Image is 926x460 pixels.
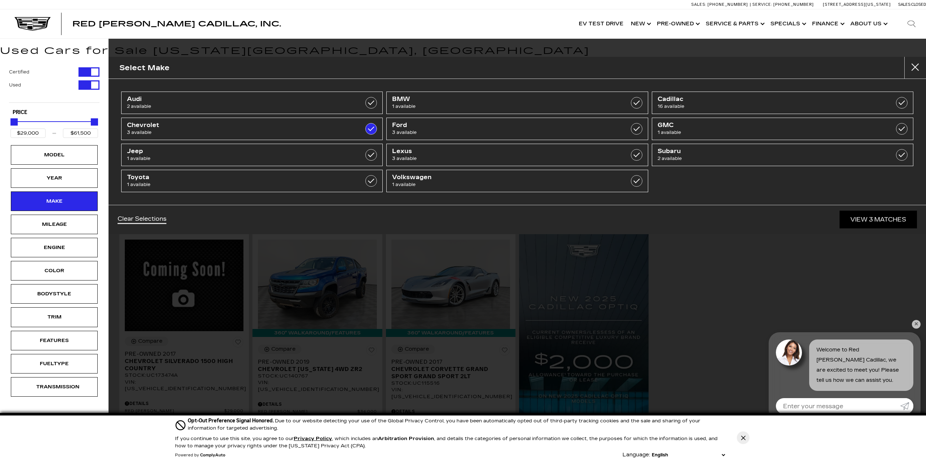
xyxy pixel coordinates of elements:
span: Chevrolet [127,122,340,129]
a: New [627,9,653,38]
div: Features [36,337,72,345]
a: Chevrolet3 available [121,118,383,140]
div: Powered by [175,453,225,457]
div: FueltypeFueltype [11,354,98,374]
label: Certified [9,68,29,76]
div: Color [36,267,72,275]
span: Closed [911,2,926,7]
div: Welcome to Red [PERSON_NAME] Cadillac, we are excited to meet you! Please tell us how we can assi... [809,339,913,391]
div: Price [10,116,98,138]
div: Bodystyle [36,290,72,298]
a: Clear Selections [118,215,166,224]
a: View 3 Matches [840,211,917,228]
span: 16 available [658,103,870,110]
div: Maximum Price [91,118,98,126]
div: EngineEngine [11,238,98,257]
div: Due to our website detecting your use of the Global Privacy Control, you have been automatically ... [188,417,727,432]
div: TrimTrim [11,307,98,327]
div: Minimum Price [10,118,18,126]
a: Jeep1 available [121,144,383,166]
span: Jeep [127,148,340,155]
h5: Price [13,109,96,116]
a: Cadillac16 available [652,92,913,114]
a: Finance [808,9,847,38]
a: Submit [900,398,913,414]
span: 3 available [127,129,340,136]
a: Lexus3 available [386,144,648,166]
span: BMW [392,96,605,103]
div: Transmission [36,383,72,391]
a: Volkswagen1 available [386,170,648,192]
span: Subaru [658,148,870,155]
span: 1 available [392,181,605,188]
span: Ford [392,122,605,129]
a: Pre-Owned [653,9,702,38]
div: Model [36,151,72,159]
p: If you continue to use this site, you agree to our , which includes an , and details the categori... [175,436,718,449]
h2: Select Make [119,62,170,74]
div: Trim [36,313,72,321]
div: MakeMake [11,191,98,211]
a: Red [PERSON_NAME] Cadillac, Inc. [72,20,281,28]
a: Specials [767,9,808,38]
a: EV Test Drive [575,9,627,38]
div: FeaturesFeatures [11,331,98,350]
span: GMC [658,122,870,129]
span: 1 available [127,155,340,162]
span: Service: [752,2,772,7]
span: 1 available [127,181,340,188]
div: ModelModel [11,145,98,165]
span: Toyota [127,174,340,181]
span: Lexus [392,148,605,155]
span: Volkswagen [392,174,605,181]
a: [STREET_ADDRESS][US_STATE] [823,2,891,7]
button: Close Button [737,431,749,444]
span: [PHONE_NUMBER] [708,2,748,7]
span: 1 available [392,103,605,110]
u: Privacy Policy [294,436,332,442]
strong: Arbitration Provision [378,436,434,442]
a: ComplyAuto [200,453,225,457]
img: Agent profile photo [776,339,802,366]
div: Mileage [36,220,72,228]
a: Sales: [PHONE_NUMBER] [691,3,750,7]
a: Service & Parts [702,9,767,38]
div: Filter by Vehicle Type [9,67,99,102]
a: Audi2 available [121,92,383,114]
span: 3 available [392,129,605,136]
div: ColorColor [11,261,98,280]
div: Fueltype [36,360,72,368]
input: Enter your message [776,398,900,414]
input: Maximum [63,128,98,138]
span: 2 available [658,155,870,162]
span: Sales: [898,2,911,7]
span: 3 available [392,155,605,162]
a: Toyota1 available [121,170,383,192]
a: Subaru2 available [652,144,913,166]
label: Used [9,81,21,89]
span: Cadillac [658,96,870,103]
div: Language: [623,452,650,457]
a: Service: [PHONE_NUMBER] [750,3,816,7]
div: TransmissionTransmission [11,377,98,397]
img: Cadillac Dark Logo with Cadillac White Text [14,17,51,31]
div: Engine [36,244,72,252]
div: Year [36,174,72,182]
span: [PHONE_NUMBER] [773,2,814,7]
div: MileageMileage [11,215,98,234]
select: Language Select [650,451,727,459]
span: Audi [127,96,340,103]
div: BodystyleBodystyle [11,284,98,304]
a: About Us [847,9,890,38]
span: 2 available [127,103,340,110]
div: Search [897,9,926,38]
a: BMW1 available [386,92,648,114]
button: close [904,57,926,79]
div: YearYear [11,168,98,188]
a: GMC1 available [652,118,913,140]
span: Red [PERSON_NAME] Cadillac, Inc. [72,20,281,28]
input: Minimum [10,128,46,138]
div: Make [36,197,72,205]
span: 1 available [658,129,870,136]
